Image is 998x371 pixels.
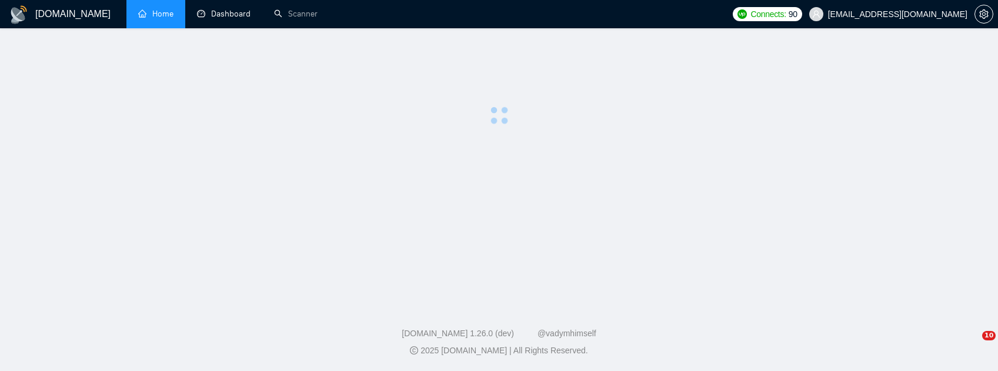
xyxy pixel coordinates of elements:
span: 10 [982,331,996,340]
div: 2025 [DOMAIN_NAME] | All Rights Reserved. [9,344,989,357]
a: @vadymhimself [538,329,596,338]
img: upwork-logo.png [737,9,747,19]
button: setting [974,5,993,24]
iframe: Intercom live chat [958,331,986,359]
img: logo [9,5,28,24]
a: [DOMAIN_NAME] 1.26.0 (dev) [402,329,514,338]
span: user [812,10,820,18]
span: Dashboard [211,9,251,19]
a: homeHome [138,9,173,19]
span: Connects: [750,8,786,21]
span: dashboard [197,9,205,18]
span: 90 [789,8,797,21]
a: searchScanner [274,9,318,19]
a: setting [974,9,993,19]
span: copyright [410,346,418,355]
